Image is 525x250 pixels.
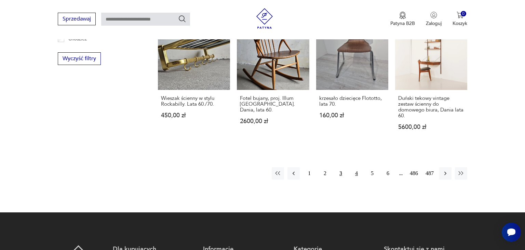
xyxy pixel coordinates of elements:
[399,12,406,19] img: Ikona medalu
[398,95,464,119] h3: Duński tekowy vintage zestaw ścienny do domowego biura, Dania lata 60.
[58,17,96,22] a: Sprzedawaj
[58,52,101,65] button: Wyczyść filtry
[303,167,315,180] button: 1
[161,95,227,107] h3: Wieszak ścienny w stylu Rockabilly. Lata 60./70.
[453,12,467,27] button: 0Koszyk
[390,20,415,27] p: Patyna B2B
[350,167,363,180] button: 4
[453,20,467,27] p: Koszyk
[319,167,331,180] button: 2
[426,12,442,27] button: Zaloguj
[161,113,227,118] p: 450,00 zł
[426,20,442,27] p: Zaloguj
[395,18,467,143] a: Duński tekowy vintage zestaw ścienny do domowego biura, Dania lata 60.Duński tekowy vintage zesta...
[461,11,467,17] div: 0
[366,167,378,180] button: 5
[58,13,96,25] button: Sprzedawaj
[178,15,186,23] button: Szukaj
[457,12,463,18] img: Ikona koszyka
[158,18,230,143] a: Wieszak ścienny w stylu Rockabilly. Lata 60./70.Wieszak ścienny w stylu Rockabilly. Lata 60./70.4...
[390,12,415,27] button: Patyna B2B
[382,167,394,180] button: 6
[423,167,436,180] button: 487
[68,45,85,52] p: Ćmielów
[390,12,415,27] a: Ikona medaluPatyna B2B
[319,113,385,118] p: 160,00 zł
[398,124,464,130] p: 5600,00 zł
[319,95,385,107] h3: krzesało dziecięce Flototto, lata 70.
[237,18,309,143] a: KlasykFotel bujany, proj. Illum Wikkelsø. Dania, lata 60.Fotel bujany, proj. Illum [GEOGRAPHIC_DA...
[254,8,275,29] img: Patyna - sklep z meblami i dekoracjami vintage
[240,95,306,113] h3: Fotel bujany, proj. Illum [GEOGRAPHIC_DATA]. Dania, lata 60.
[408,167,420,180] button: 486
[240,118,306,124] p: 2600,00 zł
[430,12,437,18] img: Ikonka użytkownika
[316,18,388,143] a: krzesało dziecięce Flototto, lata 70.krzesało dziecięce Flototto, lata 70.160,00 zł
[502,223,521,242] iframe: Smartsupp widget button
[335,167,347,180] button: 3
